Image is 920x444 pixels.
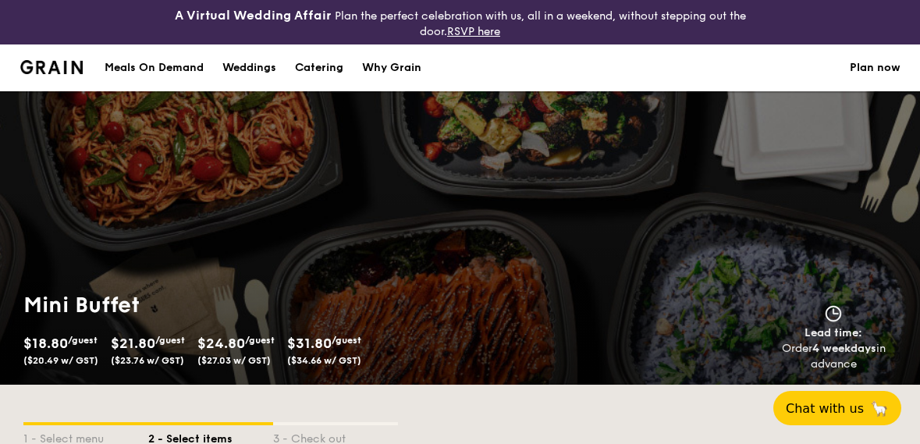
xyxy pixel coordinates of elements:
span: /guest [155,335,185,346]
span: ($34.66 w/ GST) [287,355,361,366]
span: $31.80 [287,335,332,352]
span: Lead time: [805,326,862,339]
span: $24.80 [197,335,245,352]
a: Logotype [20,60,83,74]
h4: A Virtual Wedding Affair [175,6,332,25]
div: Weddings [222,44,276,91]
a: Weddings [213,44,286,91]
span: $21.80 [111,335,155,352]
div: Plan the perfect celebration with us, all in a weekend, without stepping out the door. [154,6,767,38]
img: icon-clock.2db775ea.svg [822,305,845,322]
a: Catering [286,44,353,91]
div: Why Grain [362,44,421,91]
span: Chat with us [786,401,864,416]
a: Why Grain [353,44,431,91]
div: Order in advance [764,341,904,372]
span: /guest [332,335,361,346]
span: ($23.76 w/ GST) [111,355,184,366]
button: Chat with us🦙 [773,391,901,425]
img: Grain [20,60,83,74]
strong: 4 weekdays [812,342,876,355]
a: Plan now [850,44,900,91]
a: Meals On Demand [95,44,213,91]
span: /guest [68,335,98,346]
span: /guest [245,335,275,346]
span: ($27.03 w/ GST) [197,355,271,366]
div: Meals On Demand [105,44,204,91]
a: RSVP here [447,25,500,38]
span: $18.80 [23,335,68,352]
span: 🦙 [870,400,889,417]
h1: Mini Buffet [23,291,454,319]
div: Catering [295,44,343,91]
span: ($20.49 w/ GST) [23,355,98,366]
